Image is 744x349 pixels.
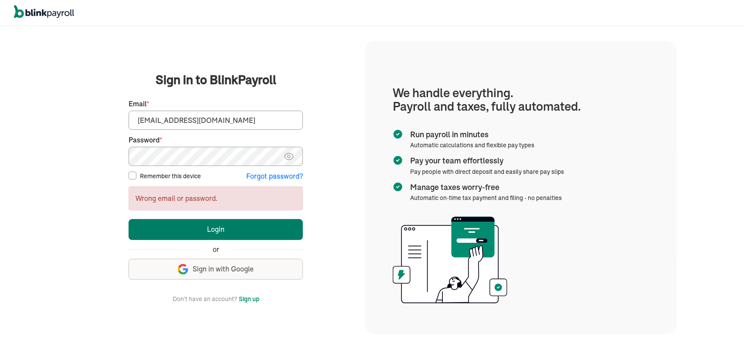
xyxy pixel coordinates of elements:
[129,219,303,240] button: Login
[140,172,201,180] label: Remember this device
[129,99,303,109] label: Email
[393,155,403,166] img: checkmark
[284,151,294,162] img: eye
[14,5,74,18] img: logo
[129,135,303,145] label: Password
[393,86,649,113] h1: We handle everything. Payroll and taxes, fully automated.
[410,141,534,149] span: Automatic calculations and flexible pay types
[410,182,558,193] span: Manage taxes worry-free
[410,194,562,202] span: Automatic on-time tax payment and filing - no penalties
[393,129,403,139] img: checkmark
[173,294,237,304] span: Don't have an account?
[193,264,254,274] span: Sign in with Google
[410,155,561,166] span: Pay your team effortlessly
[129,111,303,130] input: Your email address
[410,129,531,140] span: Run payroll in minutes
[410,168,564,176] span: Pay people with direct deposit and easily share pay slips
[239,294,259,304] button: Sign up
[246,171,303,181] button: Forgot password?
[129,186,303,210] div: Wrong email or password.
[393,182,403,192] img: checkmark
[178,264,188,274] img: google
[599,255,744,349] iframe: Chat Widget
[213,244,219,254] span: or
[393,214,507,306] img: illustration
[156,71,276,88] span: Sign in to BlinkPayroll
[129,259,303,280] button: Sign in with Google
